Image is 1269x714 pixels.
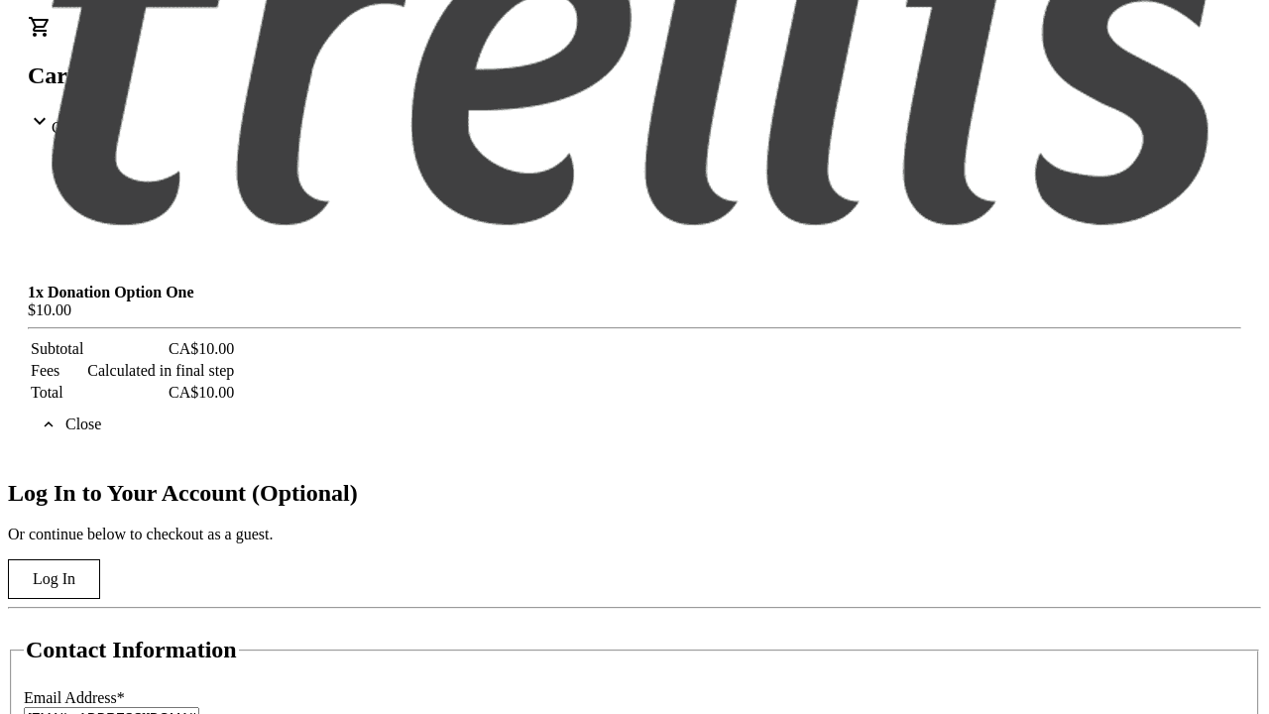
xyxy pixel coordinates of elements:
[30,361,84,381] td: Fees
[28,137,1241,444] div: CartCA$10.00
[86,383,235,403] td: CA$10.00
[8,559,100,599] button: Log In
[8,526,1261,543] p: Or continue below to checkout as a guest.
[24,689,125,706] label: Email Address*
[30,383,84,403] td: Total
[8,480,1261,507] h2: Log In to Your Account (Optional)
[26,637,237,663] h2: Contact Information
[33,570,75,588] span: Log In
[65,416,101,433] span: Close
[28,405,117,444] button: Close
[86,361,235,381] td: Calculated in final step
